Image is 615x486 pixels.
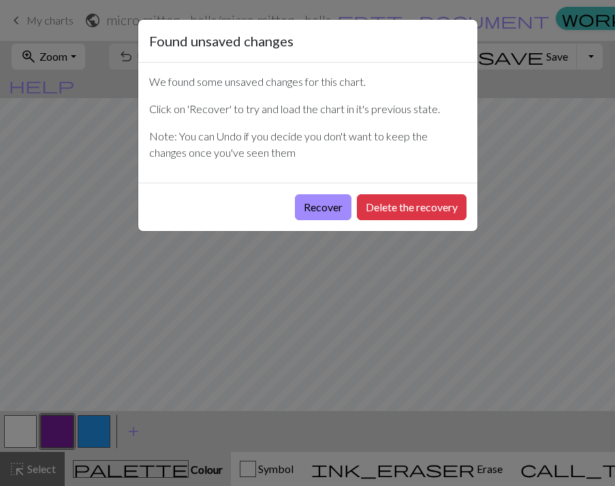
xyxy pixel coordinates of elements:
[149,128,467,161] p: Note: You can Undo if you decide you don't want to keep the changes once you've seen them
[149,101,467,117] p: Click on 'Recover' to try and load the chart in it's previous state.
[149,31,294,51] h5: Found unsaved changes
[357,194,467,220] button: Delete the recovery
[149,74,467,90] p: We found some unsaved changes for this chart.
[295,194,351,220] button: Recover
